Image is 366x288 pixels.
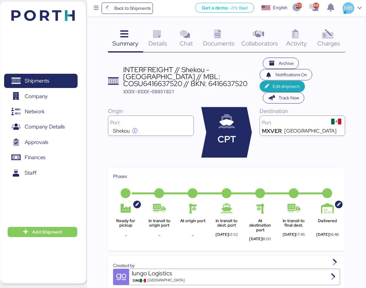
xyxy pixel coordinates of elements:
div: - [180,232,205,239]
div: MXVER [262,128,282,134]
span: Collaborators [241,39,278,47]
div: - [147,232,172,239]
div: [DATE] [315,232,331,237]
span: Staff [25,168,36,178]
a: Network [4,104,78,119]
span: Notifications On [275,71,307,78]
span: Approvals [25,138,48,147]
span: Network [25,107,45,116]
div: [GEOGRAPHIC_DATA] [284,128,337,134]
div: Port [262,120,330,125]
div: 02:52 [226,232,239,237]
span: Archive [279,59,294,67]
span: Details [148,39,167,47]
div: Created by [113,262,340,269]
span: MB [344,4,353,12]
a: Approvals [4,135,78,150]
span: Finances [25,153,45,162]
a: Back to Shipments [102,3,153,14]
span: Documents [203,39,235,47]
span: CPT [218,133,236,146]
div: - [113,232,138,239]
span: Company [25,92,48,101]
div: In transit to dest. port [214,219,239,228]
button: Edit shipment [260,81,305,92]
button: Track Now [263,92,304,103]
span: Add Shipment [32,228,62,236]
span: Shipments [25,76,49,85]
span: Track Now [279,94,299,102]
span: Activity [286,39,307,47]
a: Shipments [4,74,78,88]
div: Delivered [315,219,340,228]
a: Company [4,89,78,103]
span: Edit shipment [273,83,300,90]
div: Ready for pickup [113,219,138,228]
div: Shekou [113,128,130,134]
div: Destination [260,107,345,115]
div: In transit to final dest. [281,219,306,228]
div: At origin port [180,219,205,228]
span: Summary [112,39,138,47]
div: INTERFREIGHT // Shekou - [GEOGRAPHIC_DATA] // MBL: COSU6416637520 // BKN: 6416637520 [123,66,260,87]
button: Menu [91,3,102,14]
button: Notifications On [260,69,312,80]
div: [DATE] [214,232,230,237]
div: Iungo Logistics [132,269,208,278]
div: 07:45 [293,232,306,237]
a: Company Details [4,120,78,134]
div: Port [110,120,178,125]
div: [DATE] [281,232,298,237]
span: Chat [180,39,193,47]
div: In transit to origin port [147,219,172,228]
div: At destination port [248,219,273,232]
button: Archive [263,58,299,69]
span: Charges [317,39,340,47]
span: Back to Shipments [114,4,151,12]
a: Staff [4,166,78,180]
button: Add Shipment [8,227,77,237]
span: XXXX-XXXX-O0051021 [123,88,174,95]
span: [GEOGRAPHIC_DATA] [148,278,185,283]
a: Finances [4,150,78,165]
div: 18:00 [260,236,273,242]
div: [DATE] [248,236,264,242]
div: 06:48 [327,232,340,237]
span: Company Details [25,122,65,131]
div: Phases [113,173,340,180]
div: Origin [108,107,193,115]
div: English [273,4,287,11]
